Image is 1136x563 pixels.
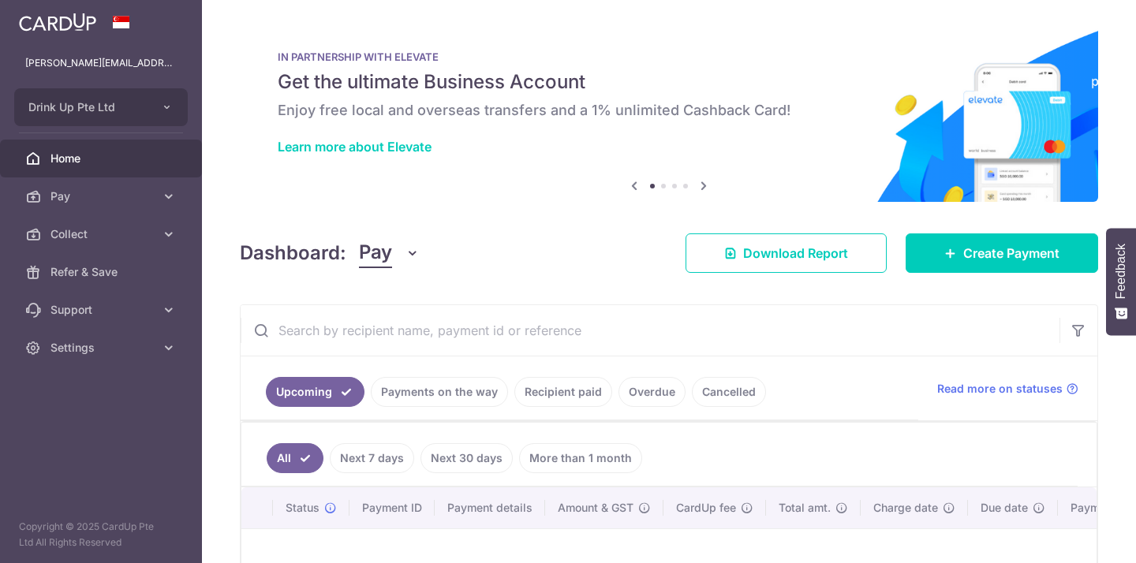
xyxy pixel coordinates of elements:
[50,302,155,318] span: Support
[278,69,1060,95] h5: Get the ultimate Business Account
[278,139,432,155] a: Learn more about Elevate
[50,264,155,280] span: Refer & Save
[50,151,155,166] span: Home
[937,381,1078,397] a: Read more on statuses
[618,377,686,407] a: Overdue
[558,500,633,516] span: Amount & GST
[981,500,1028,516] span: Due date
[676,500,736,516] span: CardUp fee
[1114,244,1128,299] span: Feedback
[267,443,323,473] a: All
[14,88,188,126] button: Drink Up Pte Ltd
[36,11,69,25] span: Help
[241,305,1059,356] input: Search by recipient name, payment id or reference
[349,487,435,528] th: Payment ID
[359,238,392,268] span: Pay
[514,377,612,407] a: Recipient paid
[359,238,420,268] button: Pay
[692,377,766,407] a: Cancelled
[278,101,1060,120] h6: Enjoy free local and overseas transfers and a 1% unlimited Cashback Card!
[1106,228,1136,335] button: Feedback - Show survey
[278,50,1060,63] p: IN PARTNERSHIP WITH ELEVATE
[963,244,1059,263] span: Create Payment
[779,500,831,516] span: Total amt.
[266,377,364,407] a: Upcoming
[25,55,177,71] p: [PERSON_NAME][EMAIL_ADDRESS][DOMAIN_NAME]
[50,340,155,356] span: Settings
[286,500,319,516] span: Status
[240,25,1098,202] img: Renovation banner
[873,500,938,516] span: Charge date
[19,13,96,32] img: CardUp
[435,487,545,528] th: Payment details
[28,99,145,115] span: Drink Up Pte Ltd
[686,233,887,273] a: Download Report
[50,188,155,204] span: Pay
[937,381,1063,397] span: Read more on statuses
[240,239,346,267] h4: Dashboard:
[519,443,642,473] a: More than 1 month
[371,377,508,407] a: Payments on the way
[330,443,414,473] a: Next 7 days
[50,226,155,242] span: Collect
[743,244,848,263] span: Download Report
[420,443,513,473] a: Next 30 days
[906,233,1098,273] a: Create Payment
